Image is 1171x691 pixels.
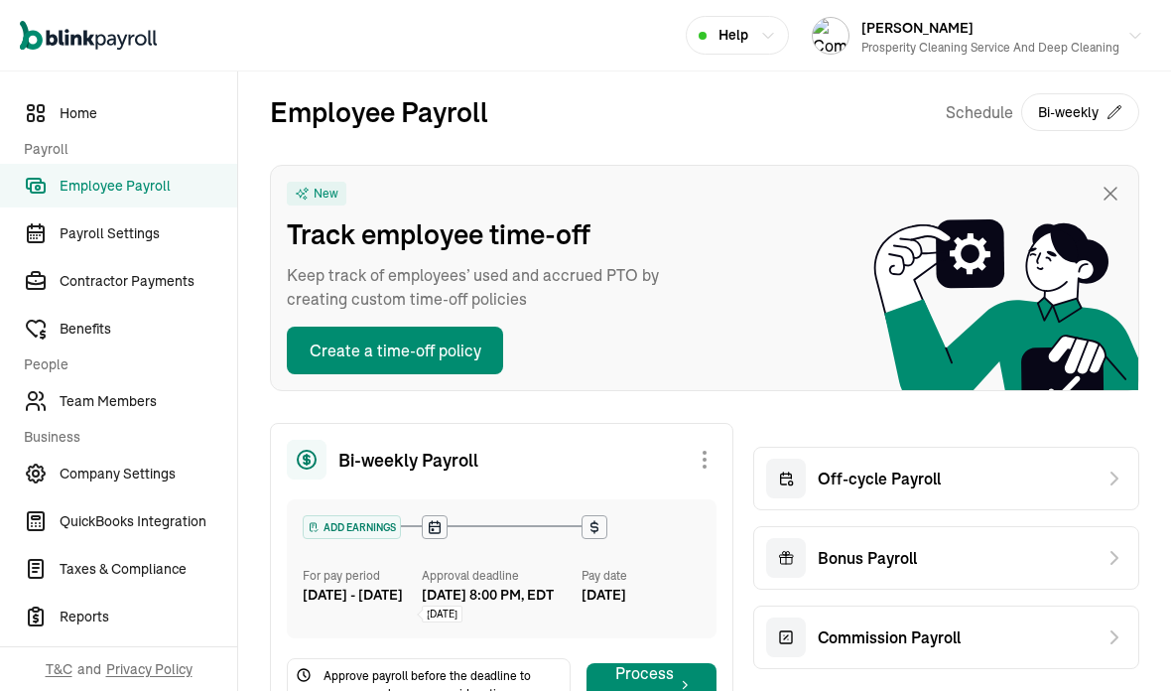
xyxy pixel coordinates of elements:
[582,585,701,606] div: [DATE]
[60,103,237,124] span: Home
[338,447,478,474] span: Bi-weekly Payroll
[287,213,684,255] span: Track employee time-off
[818,625,961,649] span: Commission Payroll
[804,11,1151,61] button: Company logo[PERSON_NAME]Prosperity Cleaning Service and Deep Cleaning
[718,25,748,46] span: Help
[24,354,225,375] span: People
[60,271,237,292] span: Contractor Payments
[287,263,684,311] span: Keep track of employees’ used and accrued PTO by creating custom time-off policies
[287,327,503,374] button: Create a time-off policy
[24,139,225,160] span: Payroll
[20,7,157,65] nav: Global
[946,91,1139,133] div: Schedule
[60,391,237,412] span: Team Members
[60,607,237,627] span: Reports
[303,567,422,585] div: For pay period
[60,559,237,580] span: Taxes & Compliance
[861,39,1119,57] div: Prosperity Cleaning Service and Deep Cleaning
[60,319,237,340] span: Benefits
[60,176,237,197] span: Employee Payroll
[1021,93,1139,131] button: Bi-weekly
[422,567,573,585] div: Approval deadline
[46,659,72,679] span: T&C
[422,585,554,606] div: [DATE] 8:00 PM, EDT
[270,91,488,133] h2: Employee Payroll
[582,567,701,585] div: Pay date
[60,511,237,532] span: QuickBooks Integration
[818,467,941,490] span: Off-cycle Payroll
[818,546,917,570] span: Bonus Payroll
[303,585,422,606] div: [DATE] - [DATE]
[831,477,1171,691] iframe: Chat Widget
[427,607,457,622] span: [DATE]
[24,427,225,448] span: Business
[60,464,237,484] span: Company Settings
[314,186,338,202] span: New
[60,223,237,244] span: Payroll Settings
[861,19,974,37] span: [PERSON_NAME]
[686,16,789,55] button: Help
[813,18,848,54] img: Company logo
[106,659,193,679] span: Privacy Policy
[304,516,400,538] div: ADD EARNINGS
